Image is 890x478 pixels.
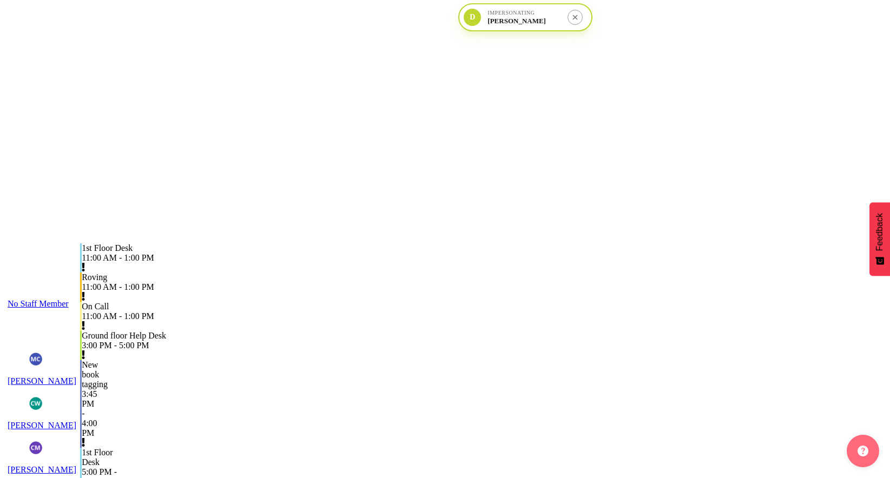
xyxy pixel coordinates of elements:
[82,243,168,253] div: 1st Floor Desk
[82,389,93,438] div: 3:45 PM - 4:00 PM
[7,432,77,475] td: Chamique Mamolo resource
[8,465,76,474] a: [PERSON_NAME]
[80,360,93,448] div: No Staff Member"s event - New book tagging Begin From Friday, September 26, 2025 at 3:45:00 PM GM...
[7,266,77,342] td: No Staff Member resource
[82,331,168,341] div: Ground floor Help Desk
[7,388,77,431] td: Catherine Wilson resource
[7,343,77,387] td: Aurora Catu resource
[8,376,76,386] a: [PERSON_NAME]
[82,253,168,263] div: 11:00 AM - 1:00 PM
[80,302,168,331] div: No Staff Member"s event - On Call Begin From Friday, September 26, 2025 at 11:00:00 AM GMT+07:00 ...
[82,448,125,467] div: 1st Floor Desk
[82,311,168,321] div: 11:00 AM - 1:00 PM
[82,282,168,292] div: 11:00 AM - 1:00 PM
[82,302,168,311] div: On Call
[875,213,885,251] span: Feedback
[8,421,76,430] a: [PERSON_NAME]
[82,341,168,350] div: 3:00 PM - 5:00 PM
[82,360,93,389] div: New book tagging
[82,273,168,282] div: Roving
[80,243,168,273] div: No Staff Member"s event - 1st Floor Desk Begin From Friday, September 26, 2025 at 11:00:00 AM GMT...
[858,446,868,456] img: help-xxl-2.png
[869,202,890,276] button: Feedback - Show survey
[568,10,583,25] button: Stop impersonation
[80,273,168,302] div: No Staff Member"s event - Roving Begin From Friday, September 26, 2025 at 11:00:00 AM GMT+07:00 E...
[80,331,168,360] div: No Staff Member"s event - Ground floor Help Desk Begin From Friday, September 26, 2025 at 3:00:00...
[8,299,69,308] a: No Staff Member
